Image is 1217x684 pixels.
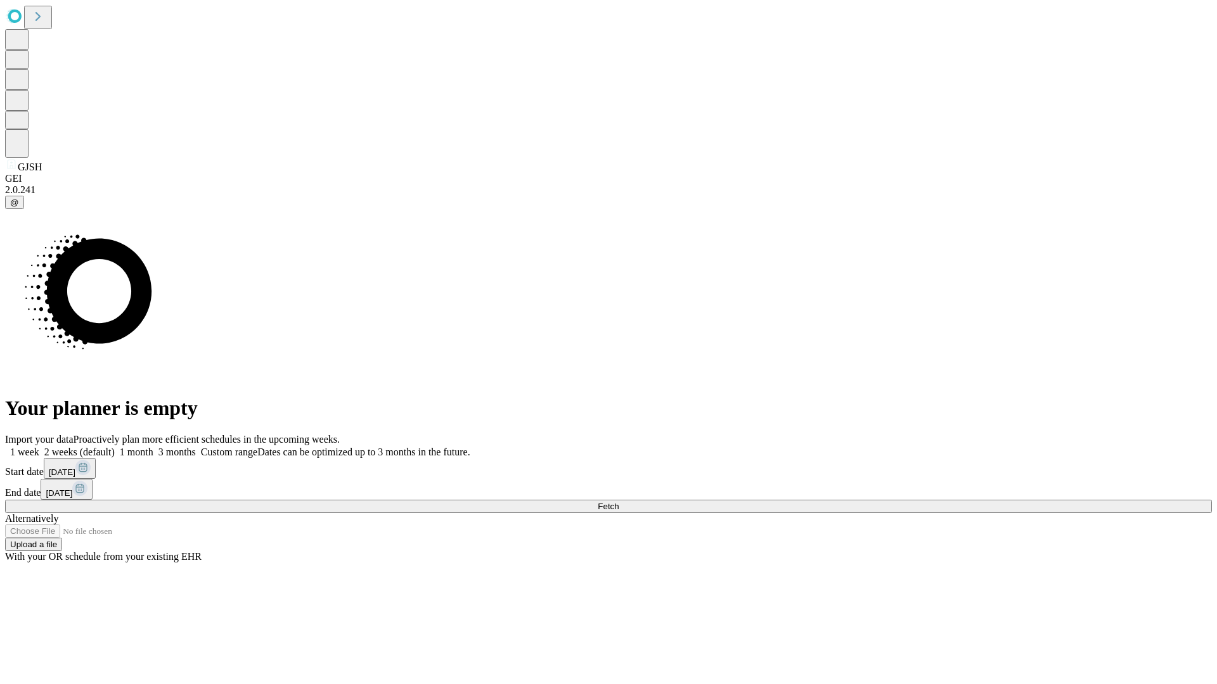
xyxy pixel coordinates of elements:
span: GJSH [18,161,42,172]
button: [DATE] [41,479,93,500]
span: Alternatively [5,513,58,524]
button: Upload a file [5,538,62,551]
span: With your OR schedule from your existing EHR [5,551,202,562]
span: 3 months [158,446,196,457]
button: [DATE] [44,458,96,479]
div: GEI [5,173,1212,184]
span: @ [10,198,19,207]
div: Start date [5,458,1212,479]
span: 1 month [120,446,153,457]
span: Proactively plan more efficient schedules in the upcoming weeks. [74,434,340,445]
span: Dates can be optimized up to 3 months in the future. [257,446,470,457]
span: 2 weeks (default) [44,446,115,457]
button: @ [5,196,24,209]
div: 2.0.241 [5,184,1212,196]
span: [DATE] [49,467,75,477]
span: [DATE] [46,488,72,498]
span: Custom range [201,446,257,457]
button: Fetch [5,500,1212,513]
h1: Your planner is empty [5,396,1212,420]
div: End date [5,479,1212,500]
span: 1 week [10,446,39,457]
span: Import your data [5,434,74,445]
span: Fetch [598,502,619,511]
